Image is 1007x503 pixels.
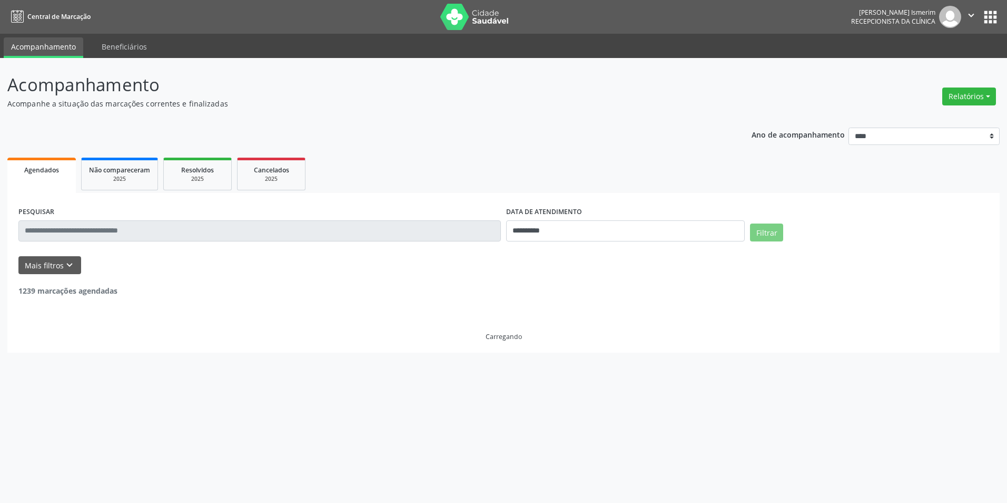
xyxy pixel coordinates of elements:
div: Carregando [486,332,522,341]
span: Resolvidos [181,166,214,175]
span: Não compareceram [89,166,150,175]
i: keyboard_arrow_down [64,259,75,271]
a: Beneficiários [94,37,154,56]
span: Agendados [24,166,59,175]
strong: 1239 marcações agendadas [18,286,117,296]
label: DATA DE ATENDIMENTO [506,204,582,220]
button: Mais filtroskeyboard_arrow_down [18,256,81,275]
button: apps [981,8,1000,26]
div: 2025 [171,175,224,183]
p: Acompanhamento [7,72,702,98]
p: Ano de acompanhamento [752,128,845,141]
a: Central de Marcação [7,8,91,25]
div: 2025 [245,175,298,183]
i:  [965,9,977,21]
p: Acompanhe a situação das marcações correntes e finalizadas [7,98,702,109]
div: [PERSON_NAME] Ismerim [851,8,935,17]
button:  [961,6,981,28]
div: 2025 [89,175,150,183]
span: Cancelados [254,166,289,175]
a: Acompanhamento [4,37,83,58]
img: img [939,6,961,28]
label: PESQUISAR [18,204,54,220]
button: Filtrar [750,224,783,241]
span: Central de Marcação [27,12,91,21]
span: Recepcionista da clínica [851,17,935,26]
button: Relatórios [942,88,996,105]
